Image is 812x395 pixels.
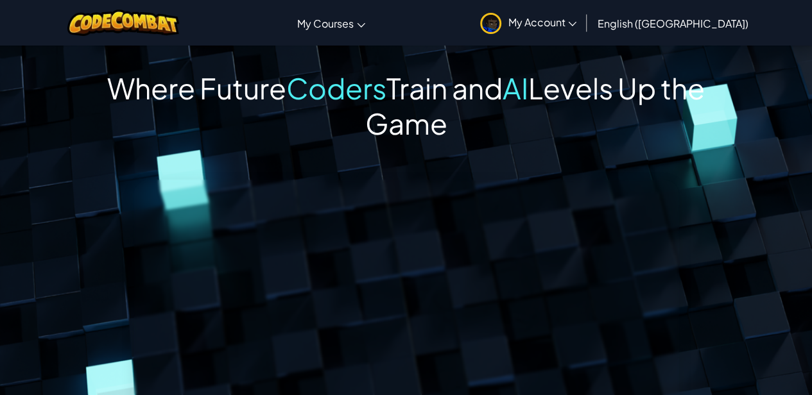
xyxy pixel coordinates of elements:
[480,13,501,34] img: avatar
[67,10,180,36] img: CodeCombat logo
[591,6,754,40] a: English ([GEOGRAPHIC_DATA])
[107,70,286,106] span: Where Future
[291,6,372,40] a: My Courses
[297,17,354,30] span: My Courses
[365,70,705,141] span: Levels Up the Game
[474,3,583,43] a: My Account
[503,70,528,106] span: AI
[508,15,576,29] span: My Account
[286,70,386,106] span: Coders
[597,17,748,30] span: English ([GEOGRAPHIC_DATA])
[386,70,503,106] span: Train and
